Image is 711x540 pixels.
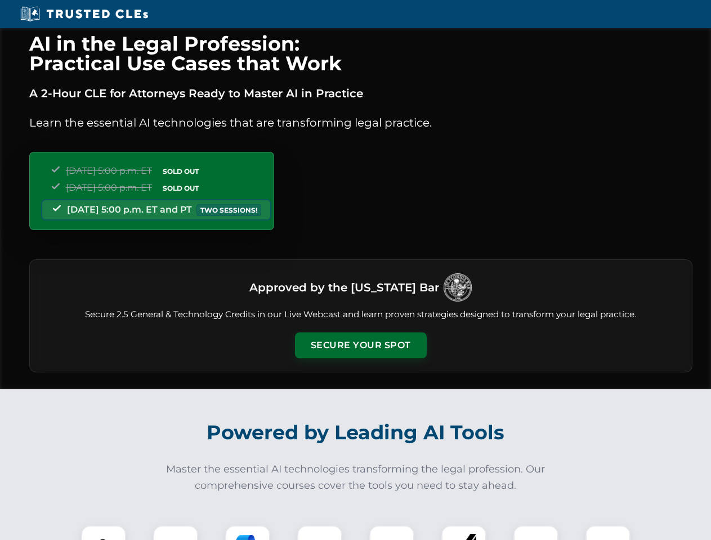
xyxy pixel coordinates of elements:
span: SOLD OUT [159,165,203,177]
p: Secure 2.5 General & Technology Credits in our Live Webcast and learn proven strategies designed ... [43,308,678,321]
span: [DATE] 5:00 p.m. ET [66,182,152,193]
img: Logo [444,273,472,301]
h1: AI in the Legal Profession: Practical Use Cases that Work [29,34,692,73]
h2: Powered by Leading AI Tools [44,413,668,452]
p: Learn the essential AI technologies that are transforming legal practice. [29,114,692,132]
p: A 2-Hour CLE for Attorneys Ready to Master AI in Practice [29,84,692,102]
span: SOLD OUT [159,182,203,194]
span: [DATE] 5:00 p.m. ET [66,165,152,176]
img: Trusted CLEs [17,6,151,22]
p: Master the essential AI technologies transforming the legal profession. Our comprehensive courses... [159,461,553,494]
h3: Approved by the [US_STATE] Bar [249,277,439,298]
button: Secure Your Spot [295,332,427,358]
